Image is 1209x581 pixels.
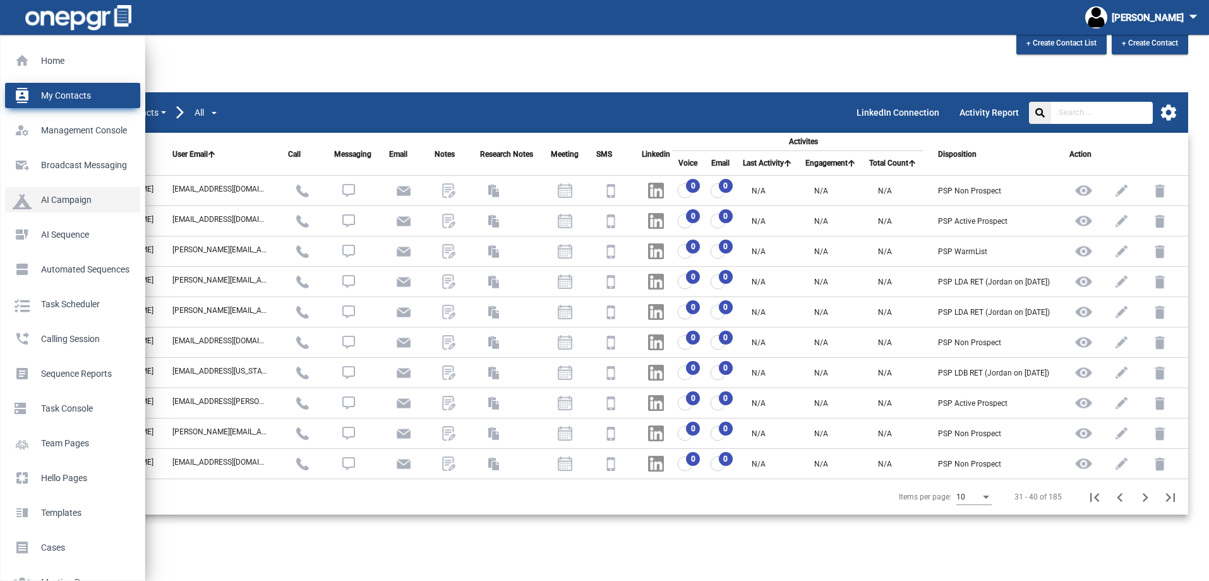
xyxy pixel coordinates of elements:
td: N/A [737,358,799,388]
img: meeting.png [557,243,573,259]
button: + Create Contact List [1016,32,1107,54]
td: N/A [737,419,799,449]
img: email.png [395,274,411,290]
div: [EMAIL_ADDRESS][DOMAIN_NAME] [172,456,269,468]
p: Management Console [13,121,128,140]
td: N/A [737,297,799,327]
a: phone_forwardedCalling Session [5,326,140,352]
p: Hello Pages [13,468,128,487]
span: PSP Non Prospect [938,187,1001,195]
p: Automated Sequences [13,260,128,279]
div: Items per page: [899,491,951,503]
img: notes.png [441,213,457,229]
p: AI Sequence [13,225,128,244]
a: pagesHello Pages [5,465,140,491]
td: N/A [737,236,799,267]
img: email.png [395,365,411,381]
div: [PERSON_NAME][EMAIL_ADDRESS][PERSON_NAME][DOMAIN_NAME] [172,426,269,437]
img: view.png [1069,207,1098,235]
a: outgoing_mailBroadcast messaging [5,152,140,178]
img: call-answer.png [296,185,309,197]
img: email.png [395,456,411,472]
a: Task Scheduler [5,291,140,317]
img: view.png [1069,298,1098,326]
img: call-answer.png [296,306,309,319]
img: notes.png [441,395,457,411]
img: edit.png [1107,328,1136,357]
img: sms.png [603,274,618,290]
img: linkedin.png [648,456,664,472]
img: email.png [395,213,411,229]
td: N/A [737,327,799,358]
img: edit.png [1107,389,1136,417]
img: delete.png [1145,389,1174,417]
a: AI Campaign [5,187,140,212]
th: Action [1054,133,1188,176]
img: linkedin.png [648,365,664,381]
img: call-answer.png [296,427,309,440]
img: edit.png [1107,419,1136,448]
th: Call [273,133,319,176]
img: delete.png [1145,450,1174,478]
img: delete.png [1145,237,1174,266]
div: [EMAIL_ADDRESS][DOMAIN_NAME] [172,214,269,225]
div: [PERSON_NAME][EMAIL_ADDRESS][PERSON_NAME][DOMAIN_NAME] [172,305,269,316]
img: meeting.png [557,274,573,290]
img: notes.png [441,334,457,350]
img: linkedin.png [648,213,664,229]
img: linkedin.png [648,243,664,259]
mat-icon: arrow_drop_down [1184,7,1203,26]
span: PSP LDB RET (Jordan on [DATE]) [938,369,1049,377]
img: edit.png [1107,237,1136,266]
img: edit.png [1107,450,1136,478]
p: Team Pages [13,434,128,453]
th: Total Count [863,151,923,176]
img: view.png [1069,419,1098,448]
img: linkedin.png [648,395,664,411]
th: Voice [672,151,704,176]
img: notes.png [441,183,457,199]
img: delete.png [1145,267,1174,296]
img: linkedin.png [648,425,664,441]
th: Activites [672,133,923,151]
a: receiptCases [5,535,140,560]
span: PSP Non Prospect [938,429,1001,438]
img: delete.png [1145,298,1174,326]
button: + Create Contact [1112,32,1188,54]
img: linkedin.png [648,183,664,199]
img: linkedin.png [648,274,664,290]
img: view.png [1069,450,1098,478]
img: email.png [395,183,411,199]
a: dynamic_formAI Sequence [5,222,140,247]
img: sms.png [603,213,618,229]
button: Previous page [1107,484,1133,510]
img: delete.png [1145,328,1174,357]
img: sms.png [603,304,618,320]
div: [EMAIL_ADDRESS][DOMAIN_NAME] [172,183,269,195]
button: Last page [1158,484,1183,510]
th: Disposition [923,133,1054,176]
td: N/A [737,388,799,419]
img: email.png [395,243,411,259]
th: Engagement [799,151,863,176]
img: linkedin.png [648,334,664,350]
img: notes.png [441,425,457,441]
img: notes.png [441,365,457,381]
img: sms.png [603,395,618,411]
img: delete.png [1145,419,1174,448]
img: call-answer.png [296,245,309,258]
td: N/A [737,267,799,297]
div: [EMAIL_ADDRESS][DOMAIN_NAME] [172,335,269,346]
a: Team Pages [5,431,140,456]
img: sms.png [603,456,618,472]
a: vertical_splitTemplates [5,500,140,525]
button: All [194,106,217,120]
img: email.png [395,334,411,350]
th: Research Notes [465,133,536,176]
img: profile.jpg [1085,6,1107,28]
img: one-pgr-logo-white.svg [25,5,131,30]
span: PSP Active Prospect [938,399,1007,408]
img: meeting.png [557,395,573,411]
img: meeting.png [557,183,573,199]
div: 31 - 40 of 185 [1014,491,1062,503]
